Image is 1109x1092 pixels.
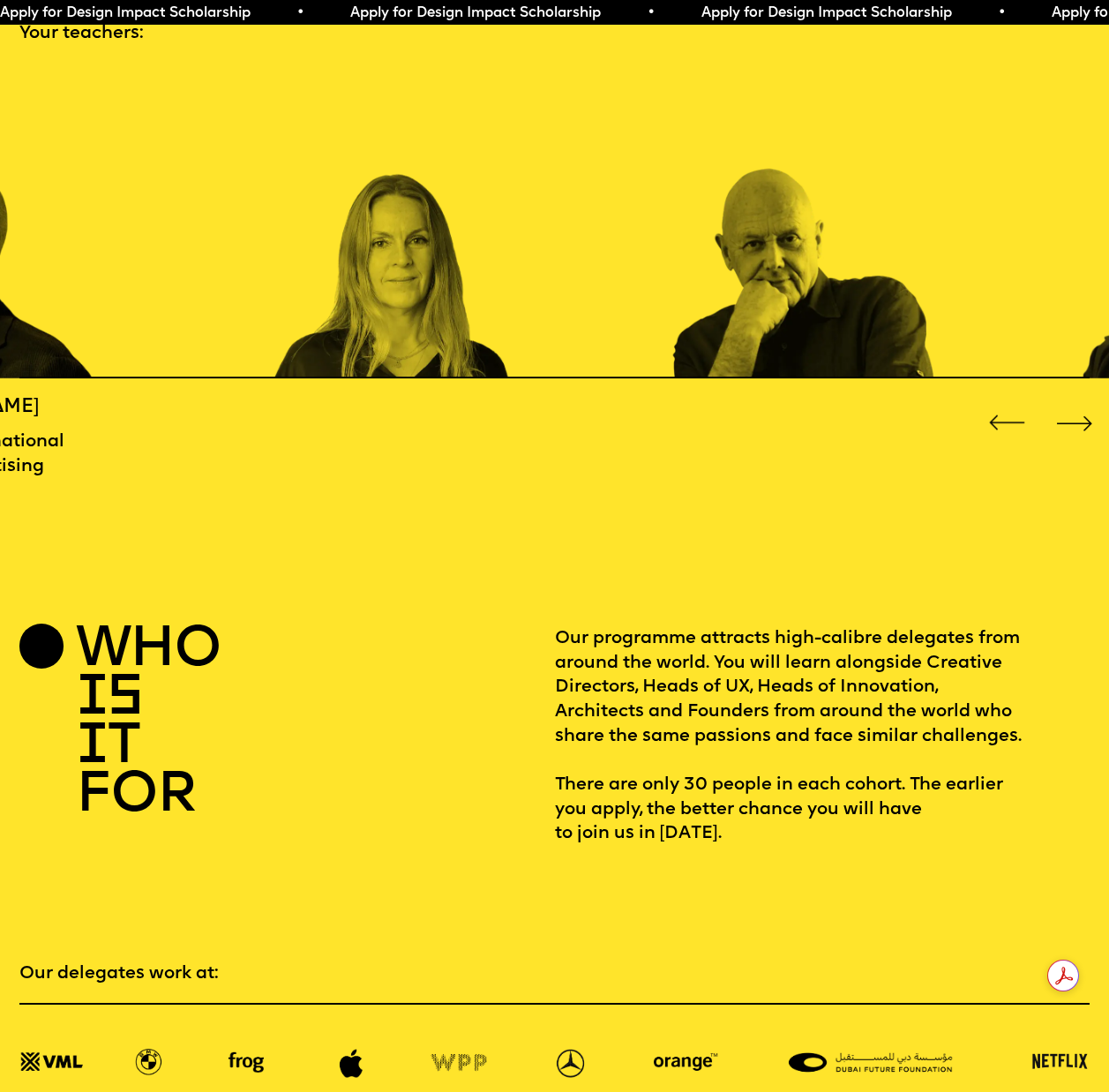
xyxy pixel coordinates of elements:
div: Previous slide [985,400,1029,445]
p: Your teachers: [19,22,1090,47]
div: 16 / 16 [274,68,540,378]
span: • [296,6,304,20]
div: Next slide [1052,400,1096,445]
p: Our programme attracts high-calibre delegates from around the world. You will learn alongside Cre... [555,627,1090,847]
span: • [998,6,1006,20]
span: • [647,6,655,20]
h2: who is it for [76,627,187,821]
p: Our delegates work at: [19,962,1090,987]
div: 1 / 16 [672,68,939,378]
